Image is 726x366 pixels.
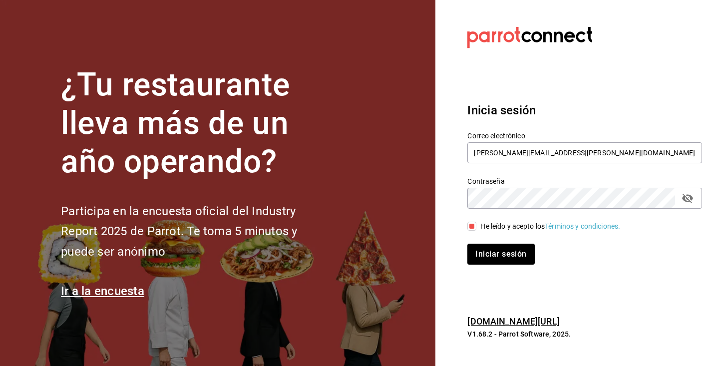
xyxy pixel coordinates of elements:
button: Iniciar sesión [467,244,534,265]
p: V1.68.2 - Parrot Software, 2025. [467,329,702,339]
h3: Inicia sesión [467,101,702,119]
label: Correo electrónico [467,132,702,139]
a: Términos y condiciones. [545,222,620,230]
label: Contraseña [467,178,702,185]
a: Ir a la encuesta [61,284,144,298]
button: passwordField [679,190,696,207]
h2: Participa en la encuesta oficial del Industry Report 2025 de Parrot. Te toma 5 minutos y puede se... [61,201,331,262]
a: [DOMAIN_NAME][URL] [467,316,559,327]
input: Ingresa tu correo electrónico [467,142,702,163]
div: He leído y acepto los [480,221,620,232]
h1: ¿Tu restaurante lleva más de un año operando? [61,66,331,181]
